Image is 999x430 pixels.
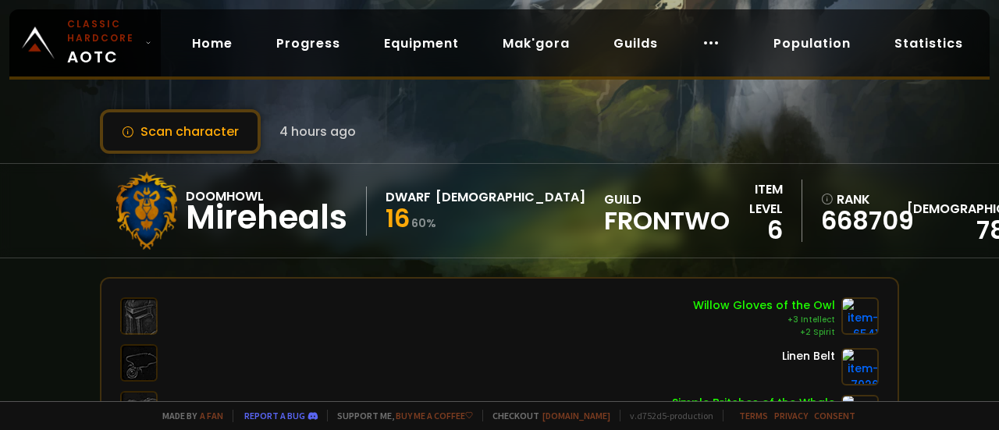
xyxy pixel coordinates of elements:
[279,122,356,141] span: 4 hours ago
[490,27,582,59] a: Mak'gora
[620,410,713,421] span: v. d752d5 - production
[436,187,585,207] div: [DEMOGRAPHIC_DATA]
[372,27,471,59] a: Equipment
[693,326,835,339] div: +2 Spirit
[244,410,305,421] a: Report a bug
[411,215,436,231] small: 60 %
[482,410,610,421] span: Checkout
[67,17,139,69] span: AOTC
[386,187,431,207] div: Dwarf
[604,209,730,233] span: Frontwo
[396,410,473,421] a: Buy me a coffee
[672,395,835,411] div: Simple Britches of the Whale
[601,27,670,59] a: Guilds
[9,9,161,76] a: Classic HardcoreAOTC
[200,410,223,421] a: a fan
[186,187,347,206] div: Doomhowl
[186,206,347,229] div: Mireheals
[100,109,261,154] button: Scan character
[327,410,473,421] span: Support me,
[739,410,768,421] a: Terms
[153,410,223,421] span: Made by
[841,348,879,386] img: item-7026
[264,27,353,59] a: Progress
[761,27,863,59] a: Population
[821,190,898,209] div: rank
[693,314,835,326] div: +3 Intellect
[821,209,898,233] a: 668709
[604,190,730,233] div: guild
[882,27,976,59] a: Statistics
[841,297,879,335] img: item-6541
[814,410,855,421] a: Consent
[730,179,783,219] div: item level
[386,201,410,236] span: 16
[693,297,835,314] div: Willow Gloves of the Owl
[782,348,835,364] div: Linen Belt
[774,410,808,421] a: Privacy
[542,410,610,421] a: [DOMAIN_NAME]
[67,17,139,45] small: Classic Hardcore
[180,27,245,59] a: Home
[730,219,783,242] div: 6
